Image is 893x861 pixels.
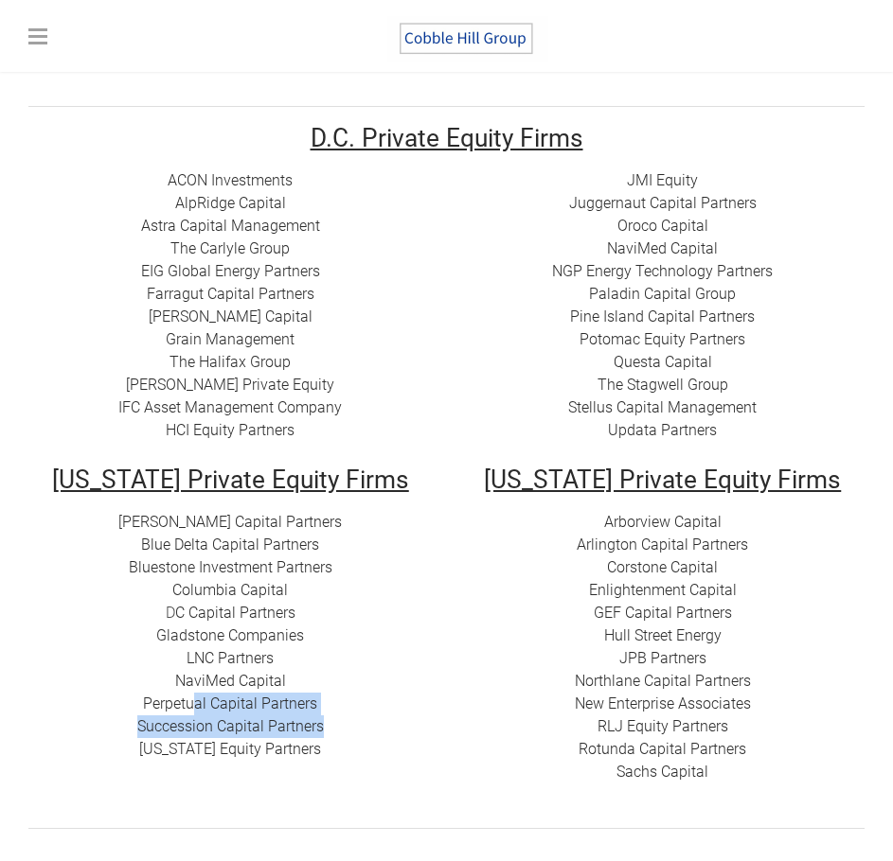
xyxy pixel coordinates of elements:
[170,353,291,371] a: The Halifax Group
[137,717,324,735] a: Succession Capital Partners
[580,330,745,348] a: ​Potomac Equity Partners
[617,217,708,235] a: Oroco Capital
[575,694,751,712] a: New Enterprise Associates
[387,15,548,62] img: The Cobble Hill Group LLC
[141,217,320,235] a: ​Astra Capital Management
[552,262,773,280] a: NGP Energy Technology Partners
[604,626,722,644] a: Hull Street Energy
[175,604,295,622] a: C Capital Partners
[149,307,313,325] a: ​[PERSON_NAME] Capital
[118,513,342,531] a: [PERSON_NAME] Capital Partners
[175,194,286,212] a: ​AlpRidge Capital
[598,376,728,394] a: The Stagwell Group
[627,171,698,189] a: JMI Equity
[594,604,732,622] a: GEF Capital Partners
[168,171,293,189] a: ACON Investments
[569,194,757,212] a: Juggernaut Capital Partners
[175,672,286,690] a: NaviMed Capital
[598,717,728,735] a: ​RLJ Equity Partners
[577,536,748,553] a: Arlington Capital Partners​
[608,421,717,439] a: Updata Partners
[28,511,433,761] div: D
[484,466,841,494] u: [US_STATE] Private Equity Firms
[570,307,755,325] a: Pine Island Capital Partners
[575,672,751,690] a: Northlane Capital Partners
[166,330,295,348] a: Grain Management
[187,649,274,667] a: LNC Partners
[604,513,722,531] a: Arborview Capital
[311,124,583,152] u: D.C. Private Equity Firms
[147,285,314,303] a: Farragut Capital Partners
[172,581,288,599] a: Columbia Capital
[156,626,304,644] a: Gladstone Companies
[129,558,332,576] a: ​Bluestone Investment Partners
[166,421,295,439] a: HCI Equity Partners
[52,466,409,494] u: [US_STATE] Private Equity Firms
[126,376,334,394] a: [PERSON_NAME] Private Equity​
[170,239,290,257] a: The Carlyle Group
[139,740,321,758] a: [US_STATE] Equity Partners​
[616,763,708,781] a: Sachs Capital
[141,262,320,280] a: EIG Global Energy Partners
[28,169,433,442] div: ​​ ​​​
[568,398,757,416] a: Stellus Capital Management
[141,536,319,553] a: Blue Delta Capital Partners
[589,285,736,303] a: Paladin Capital Group
[614,353,712,371] a: Questa Capital
[589,581,737,599] a: ​Enlightenment Capital
[579,740,746,758] a: ​​Rotunda Capital Partners
[619,649,706,667] a: JPB Partners
[607,239,718,257] a: NaviMed Capital
[143,694,317,712] a: ​Perpetual Capital Partners
[118,398,342,416] a: IFC Asset Management Company
[607,558,718,576] a: Corstone Capital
